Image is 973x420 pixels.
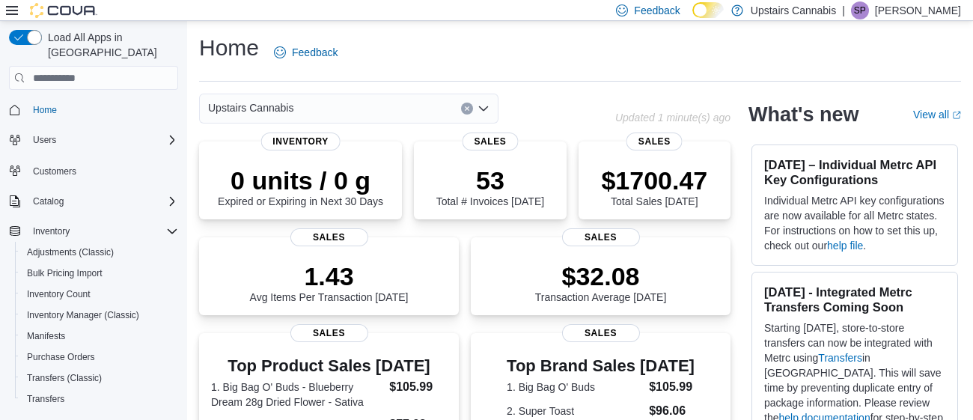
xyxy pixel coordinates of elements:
[764,193,945,253] p: Individual Metrc API key configurations are now available for all Metrc states. For instructions ...
[27,131,178,149] span: Users
[21,369,178,387] span: Transfers (Classic)
[27,162,82,180] a: Customers
[27,131,62,149] button: Users
[634,3,680,18] span: Feedback
[27,101,63,119] a: Home
[33,104,57,116] span: Home
[21,285,178,303] span: Inventory Count
[27,330,65,342] span: Manifests
[21,285,97,303] a: Inventory Count
[27,222,76,240] button: Inventory
[3,130,184,150] button: Users
[818,352,862,364] a: Transfers
[649,402,695,420] dd: $96.06
[3,221,184,242] button: Inventory
[3,191,184,212] button: Catalog
[535,261,667,291] p: $32.08
[389,378,447,396] dd: $105.99
[211,357,447,375] h3: Top Product Sales [DATE]
[21,390,70,408] a: Transfers
[748,103,858,127] h2: What's new
[461,103,473,115] button: Clear input
[436,165,544,207] div: Total # Invoices [DATE]
[692,18,693,19] span: Dark Mode
[21,327,178,345] span: Manifests
[952,111,961,120] svg: External link
[3,159,184,181] button: Customers
[827,240,863,252] a: help file
[21,327,71,345] a: Manifests
[436,165,544,195] p: 53
[692,2,724,18] input: Dark Mode
[478,103,489,115] button: Open list of options
[751,1,836,19] p: Upstairs Cannabis
[33,195,64,207] span: Catalog
[27,192,178,210] span: Catalog
[27,246,114,258] span: Adjustments (Classic)
[260,133,341,150] span: Inventory
[218,165,383,207] div: Expired or Expiring in Next 30 Days
[250,261,409,291] p: 1.43
[15,284,184,305] button: Inventory Count
[15,326,184,347] button: Manifests
[15,263,184,284] button: Bulk Pricing Import
[764,284,945,314] h3: [DATE] - Integrated Metrc Transfers Coming Soon
[27,351,95,363] span: Purchase Orders
[601,165,707,195] p: $1700.47
[21,243,120,261] a: Adjustments (Classic)
[208,99,293,117] span: Upstairs Cannabis
[21,243,178,261] span: Adjustments (Classic)
[268,37,344,67] a: Feedback
[626,133,683,150] span: Sales
[21,264,178,282] span: Bulk Pricing Import
[199,33,259,63] h1: Home
[211,380,383,410] dt: 1. Big Bag O' Buds - Blueberry Dream 28g Dried Flower - Sativa
[27,372,102,384] span: Transfers (Classic)
[875,1,961,19] p: [PERSON_NAME]
[218,165,383,195] p: 0 units / 0 g
[33,134,56,146] span: Users
[21,264,109,282] a: Bulk Pricing Import
[33,225,70,237] span: Inventory
[15,389,184,410] button: Transfers
[561,228,639,246] span: Sales
[21,306,178,324] span: Inventory Manager (Classic)
[33,165,76,177] span: Customers
[854,1,866,19] span: SP
[15,347,184,368] button: Purchase Orders
[764,157,945,187] h3: [DATE] – Individual Metrc API Key Configurations
[250,261,409,303] div: Avg Items Per Transaction [DATE]
[42,30,178,60] span: Load All Apps in [GEOGRAPHIC_DATA]
[27,161,178,180] span: Customers
[507,404,643,419] dt: 2. Super Toast
[27,288,91,300] span: Inventory Count
[15,242,184,263] button: Adjustments (Classic)
[30,3,97,18] img: Cova
[21,306,145,324] a: Inventory Manager (Classic)
[851,1,869,19] div: Sean Paradis
[292,45,338,60] span: Feedback
[21,390,178,408] span: Transfers
[842,1,845,19] p: |
[615,112,730,124] p: Updated 1 minute(s) ago
[21,369,108,387] a: Transfers (Classic)
[27,267,103,279] span: Bulk Pricing Import
[507,380,643,395] dt: 1. Big Bag O' Buds
[913,109,961,121] a: View allExternal link
[27,100,178,119] span: Home
[649,378,695,396] dd: $105.99
[561,324,639,342] span: Sales
[290,228,367,246] span: Sales
[507,357,695,375] h3: Top Brand Sales [DATE]
[290,324,367,342] span: Sales
[535,261,667,303] div: Transaction Average [DATE]
[3,99,184,121] button: Home
[15,368,184,389] button: Transfers (Classic)
[27,222,178,240] span: Inventory
[21,348,101,366] a: Purchase Orders
[21,348,178,366] span: Purchase Orders
[27,393,64,405] span: Transfers
[15,305,184,326] button: Inventory Manager (Classic)
[27,309,139,321] span: Inventory Manager (Classic)
[27,192,70,210] button: Catalog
